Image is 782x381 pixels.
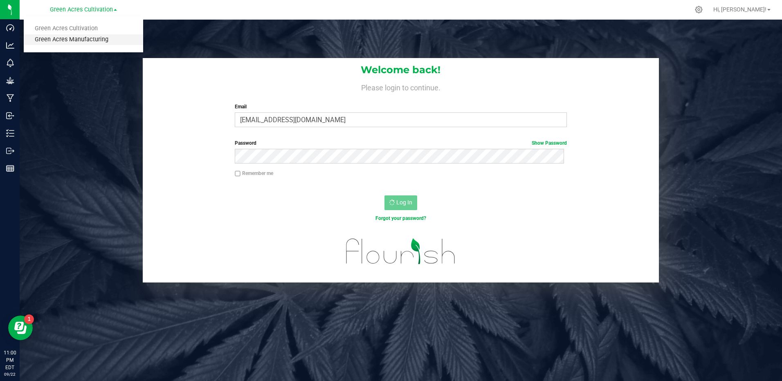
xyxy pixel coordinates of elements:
iframe: Resource center [8,316,33,340]
inline-svg: Inventory [6,129,14,137]
a: Show Password [532,140,567,146]
p: 09/22 [4,371,16,377]
inline-svg: Monitoring [6,59,14,67]
span: Hi, [PERSON_NAME]! [713,6,766,13]
p: 11:00 PM EDT [4,349,16,371]
span: Green Acres Cultivation [50,6,113,13]
inline-svg: Manufacturing [6,94,14,102]
label: Remember me [235,170,273,177]
inline-svg: Outbound [6,147,14,155]
iframe: Resource center unread badge [24,314,34,324]
inline-svg: Reports [6,164,14,173]
inline-svg: Analytics [6,41,14,49]
a: Green Acres Manufacturing [24,34,143,45]
img: flourish_logo.svg [336,231,465,272]
span: Log In [396,199,412,206]
inline-svg: Inbound [6,112,14,120]
div: Manage settings [694,6,704,13]
span: Password [235,140,256,146]
a: Forgot your password? [375,215,426,221]
a: Green Acres Cultivation [24,23,143,34]
inline-svg: Dashboard [6,24,14,32]
h1: Welcome back! [143,65,659,75]
input: Remember me [235,171,240,177]
h4: Please login to continue. [143,82,659,92]
inline-svg: Grow [6,76,14,85]
label: Email [235,103,567,110]
button: Log In [384,195,417,210]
